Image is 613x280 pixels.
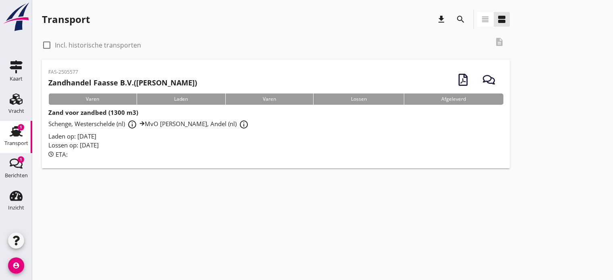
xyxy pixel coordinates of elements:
[137,93,225,105] div: Laden
[225,93,314,105] div: Varen
[5,173,28,178] div: Berichten
[56,150,68,158] span: ETA:
[8,257,24,274] i: account_circle
[480,15,490,24] i: view_headline
[8,108,24,114] div: Vracht
[8,205,24,210] div: Inzicht
[42,13,90,26] div: Transport
[127,120,137,129] i: info_outline
[48,78,134,87] strong: Zandhandel Faasse B.V.
[48,68,197,76] p: FAS-2505577
[436,15,446,24] i: download
[10,76,23,81] div: Kaart
[48,120,251,128] span: Schenge, Westerschelde (nl) MvO [PERSON_NAME], Andel (nl)
[239,120,249,129] i: info_outline
[497,15,507,24] i: view_agenda
[2,2,31,32] img: logo-small.a267ee39.svg
[48,108,138,116] strong: Zand voor zandbed (1300 m3)
[4,141,28,146] div: Transport
[18,156,24,163] div: 1
[18,124,24,131] div: 1
[313,93,404,105] div: Lossen
[48,93,137,105] div: Varen
[48,141,99,149] span: Lossen op: [DATE]
[42,60,510,168] a: FAS-2505577Zandhandel Faasse B.V.([PERSON_NAME])VarenLadenVarenLossenAfgeleverdZand voor zandbed ...
[48,77,197,88] h2: ([PERSON_NAME])
[456,15,465,24] i: search
[48,132,96,140] span: Laden op: [DATE]
[55,41,141,49] label: Incl. historische transporten
[404,93,503,105] div: Afgeleverd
